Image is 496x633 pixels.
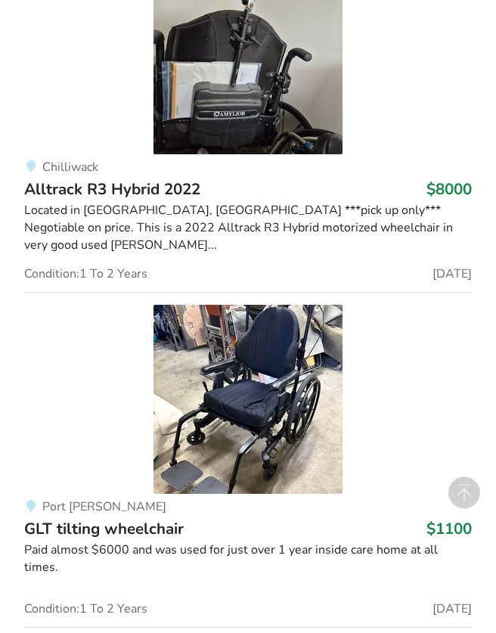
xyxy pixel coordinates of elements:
[432,268,472,280] span: [DATE]
[24,202,472,254] div: Located in [GEOGRAPHIC_DATA], [GEOGRAPHIC_DATA] ***pick up only*** Negotiable on price. This is a...
[24,292,472,627] a: mobility-glt tilting wheelchair Port [PERSON_NAME]GLT tilting wheelchair$1100Paid almost $6000 an...
[42,498,166,515] span: Port [PERSON_NAME]
[426,519,472,538] h3: $1100
[153,305,343,494] img: mobility-glt tilting wheelchair
[432,603,472,615] span: [DATE]
[426,179,472,199] h3: $8000
[24,603,147,615] span: Condition: 1 To 2 Years
[24,268,147,280] span: Condition: 1 To 2 Years
[24,178,200,200] span: Alltrack R3 Hybrid 2022
[24,518,184,539] span: GLT tilting wheelchair
[24,541,472,576] div: Paid almost $6000 and was used for just over 1 year inside care home at all times.
[42,159,98,175] span: Chilliwack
